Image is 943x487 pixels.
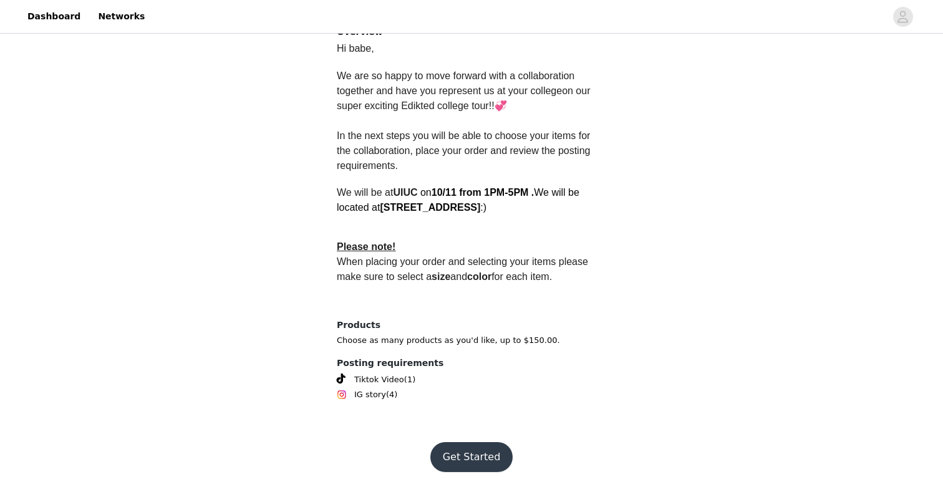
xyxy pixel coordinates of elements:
span: In the next steps you will be able to choose your items for the collaboration, place your order a... [337,130,593,171]
span: on our super exciting Edikted college tour!!💞 [337,85,593,111]
span: Hi babe, [337,43,374,54]
span: Tiktok Video [354,374,404,386]
div: avatar [897,7,909,27]
span: When placing your order and selecting your items please make sure to select a and for each item. [337,256,591,282]
p: Choose as many products as you'd like, up to $150.00. [337,334,606,347]
h4: Posting requirements [337,357,606,370]
span: We will be at [337,187,418,198]
strong: [STREET_ADDRESS] [380,202,480,213]
span: (1) [404,374,415,386]
button: Get Started [430,442,513,472]
span: (4) [386,388,397,401]
img: Instagram Icon [337,390,347,400]
strong: size [432,271,450,282]
h4: Products [337,319,606,332]
span: on [337,187,579,213]
a: Dashboard [20,2,88,31]
a: Networks [90,2,152,31]
strong: color [467,271,491,282]
span: Please note! [337,241,395,252]
span: UIUC [393,187,417,198]
span: We will be located at :) [337,187,579,213]
span: IG story [354,388,386,401]
span: 10/11 from 1PM-5PM . [432,187,534,198]
span: We are so happy to move forward with a collaboration together and have you represent us at your c... [337,70,578,96]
